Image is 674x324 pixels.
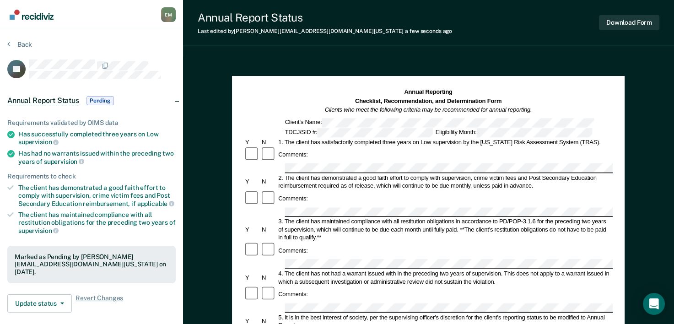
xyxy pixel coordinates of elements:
div: Has successfully completed three years on Low [18,130,176,146]
span: supervision [44,158,84,165]
strong: Annual Reporting [404,89,453,95]
button: Profile dropdown button [161,7,176,22]
button: Back [7,40,32,49]
strong: Checklist, Recommendation, and Determination Form [355,97,501,104]
div: Requirements validated by OIMS data [7,119,176,127]
span: Pending [86,96,114,105]
div: Requirements to check [7,173,176,180]
div: Y [244,274,260,281]
div: Comments: [277,151,309,158]
div: 1. The client has satisfactorily completed three years on Low supervision by the [US_STATE] Risk ... [277,138,613,146]
div: Marked as Pending by [PERSON_NAME][EMAIL_ADDRESS][DOMAIN_NAME][US_STATE] on [DATE]. [15,253,168,276]
img: Recidiviz [10,10,54,20]
div: N [260,178,277,186]
button: Update status [7,294,72,313]
div: 3. The client has maintained compliance with all restitution obligations in accordance to PD/POP-... [277,218,613,242]
div: The client has demonstrated a good faith effort to comply with supervision, crime victim fees and... [18,184,176,207]
div: Comments: [277,246,309,254]
div: N [260,138,277,146]
div: Y [244,178,260,186]
span: a few seconds ago [405,28,452,34]
span: supervision [18,138,59,146]
div: N [260,274,277,281]
div: The client has maintained compliance with all restitution obligations for the preceding two years of [18,211,176,234]
div: Y [244,138,260,146]
span: supervision [18,227,59,234]
div: TDCJ/SID #: [284,128,434,137]
div: N [260,226,277,233]
div: Comments: [277,194,309,202]
button: Download Form [599,15,659,30]
div: Last edited by [PERSON_NAME][EMAIL_ADDRESS][DOMAIN_NAME][US_STATE] [198,28,452,34]
span: Annual Report Status [7,96,79,105]
span: applicable [137,200,174,207]
div: Has had no warrants issued within the preceding two years of [18,150,176,165]
div: Eligibility Month: [434,128,593,137]
div: E M [161,7,176,22]
div: Comments: [277,290,309,298]
em: Clients who meet the following criteria may be recommended for annual reporting. [325,107,532,113]
div: Y [244,226,260,233]
div: Client's Name: [284,118,596,127]
div: Open Intercom Messenger [643,293,665,315]
div: 2. The client has demonstrated a good faith effort to comply with supervision, crime victim fees ... [277,174,613,190]
div: 4. The client has not had a warrant issued with in the preceding two years of supervision. This d... [277,270,613,286]
span: Revert Changes [75,294,123,313]
div: Annual Report Status [198,11,452,24]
